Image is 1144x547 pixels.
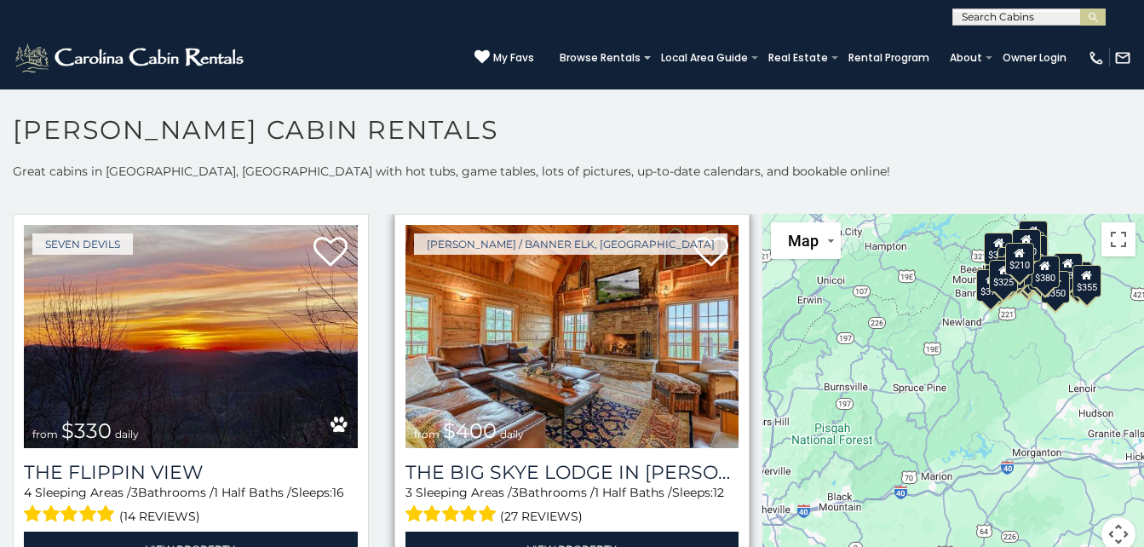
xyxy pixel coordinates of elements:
[493,50,534,66] span: My Favs
[115,428,139,440] span: daily
[332,485,344,500] span: 16
[771,222,841,259] button: Change map style
[443,418,497,443] span: $400
[512,485,519,500] span: 3
[32,428,58,440] span: from
[840,46,938,70] a: Rental Program
[24,461,358,484] a: The Flippin View
[788,232,819,250] span: Map
[24,484,358,527] div: Sleeping Areas / Bathrooms / Sleeps:
[1012,229,1041,262] div: $320
[551,46,649,70] a: Browse Rentals
[1005,243,1034,275] div: $210
[713,485,724,500] span: 12
[313,235,348,271] a: Add to favorites
[405,484,739,527] div: Sleeping Areas / Bathrooms / Sleeps:
[13,41,249,75] img: White-1-2.png
[24,225,358,448] img: The Flippin View
[595,485,672,500] span: 1 Half Baths /
[24,225,358,448] a: The Flippin View from $330 daily
[474,49,534,66] a: My Favs
[414,428,440,440] span: from
[760,46,836,70] a: Real Estate
[405,225,739,448] a: The Big Skye Lodge in Valle Crucis from $400 daily
[1054,253,1083,285] div: $930
[500,428,524,440] span: daily
[985,233,1014,265] div: $305
[131,485,138,500] span: 3
[119,505,200,527] span: (14 reviews)
[1101,222,1135,256] button: Toggle fullscreen view
[1004,253,1033,285] div: $225
[977,269,1006,302] div: $375
[61,418,112,443] span: $330
[405,461,739,484] a: The Big Skye Lodge in [PERSON_NAME][GEOGRAPHIC_DATA]
[414,233,727,255] a: [PERSON_NAME] / Banner Elk, [GEOGRAPHIC_DATA]
[1088,49,1105,66] img: phone-regular-white.png
[996,256,1025,289] div: $395
[1019,221,1048,253] div: $525
[500,505,583,527] span: (27 reviews)
[32,233,133,255] a: Seven Devils
[1114,49,1131,66] img: mail-regular-white.png
[24,485,32,500] span: 4
[1072,265,1101,297] div: $355
[405,485,412,500] span: 3
[1031,256,1060,288] div: $380
[990,260,1019,292] div: $325
[941,46,991,70] a: About
[405,225,739,448] img: The Big Skye Lodge in Valle Crucis
[994,46,1075,70] a: Owner Login
[405,461,739,484] h3: The Big Skye Lodge in Valle Crucis
[652,46,756,70] a: Local Area Guide
[214,485,291,500] span: 1 Half Baths /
